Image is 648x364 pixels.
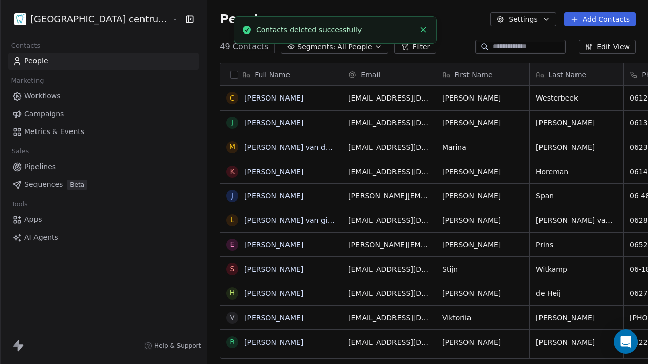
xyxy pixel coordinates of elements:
span: Prins [536,240,617,250]
span: [EMAIL_ADDRESS][DOMAIN_NAME] [348,118,429,128]
button: Filter [394,40,437,54]
span: [EMAIL_ADDRESS][DOMAIN_NAME] [348,142,429,152]
span: Campaigns [24,109,64,119]
span: Sequences [24,179,63,190]
div: S [230,263,235,274]
span: [PERSON_NAME] [536,142,617,152]
span: [PERSON_NAME] [442,191,523,201]
button: Edit View [579,40,636,54]
span: [PERSON_NAME] [442,240,523,250]
span: Metrics & Events [24,126,84,137]
a: [PERSON_NAME] van der [PERSON_NAME] [244,143,394,151]
span: All People [337,42,372,52]
button: [GEOGRAPHIC_DATA] centrum [GEOGRAPHIC_DATA] [12,11,164,28]
span: Email [361,70,380,80]
span: [EMAIL_ADDRESS][DOMAIN_NAME] [348,337,429,347]
button: Settings [490,12,556,26]
span: AI Agents [24,232,58,243]
div: E [230,239,235,250]
span: [GEOGRAPHIC_DATA] centrum [GEOGRAPHIC_DATA] [30,13,170,26]
a: [PERSON_NAME] [244,265,303,273]
span: de Heij [536,288,617,299]
span: Full Name [255,70,290,80]
span: People [220,12,266,27]
span: Witkamp [536,264,617,274]
span: Marketing [7,73,48,88]
a: [PERSON_NAME] [244,168,303,176]
a: Metrics & Events [8,123,199,140]
span: First Name [454,70,492,80]
div: Email [342,63,436,85]
div: H [230,288,235,299]
div: Open Intercom Messenger [614,329,638,354]
span: Span [536,191,617,201]
a: [PERSON_NAME] [244,192,303,200]
span: [PERSON_NAME] [442,337,523,347]
div: J [231,190,233,201]
span: Segments: [297,42,335,52]
span: [EMAIL_ADDRESS][DOMAIN_NAME] [348,313,429,323]
div: J [231,117,233,128]
span: Marina [442,142,523,152]
a: AI Agents [8,229,199,246]
span: Westerbeek [536,93,617,103]
span: People [24,56,48,67]
a: SequencesBeta [8,176,199,193]
span: [EMAIL_ADDRESS][DOMAIN_NAME] [348,93,429,103]
div: Full Name [220,63,342,85]
span: [PERSON_NAME] van gijen [536,215,617,225]
span: [PERSON_NAME][EMAIL_ADDRESS][DOMAIN_NAME] [348,191,429,201]
div: R [230,337,235,347]
button: Add Contacts [564,12,636,26]
span: Tools [7,196,32,212]
a: Pipelines [8,158,199,175]
span: [PERSON_NAME] [536,118,617,128]
span: [PERSON_NAME] [442,93,523,103]
a: Workflows [8,88,199,105]
span: Apps [24,214,42,225]
div: Last Name [530,63,623,85]
span: Horeman [536,167,617,177]
span: Beta [67,180,87,190]
div: V [230,312,235,323]
a: [PERSON_NAME] [244,94,303,102]
img: cropped-favo.png [14,13,26,25]
span: [PERSON_NAME] [442,215,523,225]
span: Help & Support [154,342,201,350]
span: [EMAIL_ADDRESS][DOMAIN_NAME] [348,288,429,299]
a: Help & Support [144,342,201,350]
a: [PERSON_NAME] [244,119,303,127]
div: C [230,93,235,104]
span: Pipelines [24,161,56,172]
a: [PERSON_NAME] van gijen [244,216,338,224]
span: [PERSON_NAME][EMAIL_ADDRESS][PERSON_NAME][DOMAIN_NAME] [348,240,429,250]
span: [PERSON_NAME] [442,118,523,128]
span: Sales [7,144,33,159]
div: M [229,142,235,152]
span: [PERSON_NAME] [442,167,523,177]
span: Contacts [7,38,45,53]
a: [PERSON_NAME] [244,241,303,249]
a: [PERSON_NAME] [244,338,303,346]
span: Workflows [24,91,61,102]
div: L [230,215,234,225]
span: Viktoriia [442,313,523,323]
span: [PERSON_NAME] [442,288,523,299]
a: Apps [8,211,199,228]
span: 49 Contacts [220,41,268,53]
span: [PERSON_NAME] [536,313,617,323]
a: [PERSON_NAME] [244,314,303,322]
button: Close toast [417,23,430,37]
a: [PERSON_NAME] [244,289,303,297]
div: Contacts deleted successfully [256,25,415,36]
span: [EMAIL_ADDRESS][DOMAIN_NAME] [348,264,429,274]
span: [PERSON_NAME] [536,337,617,347]
span: [EMAIL_ADDRESS][DOMAIN_NAME] [348,215,429,225]
div: K [230,166,235,177]
a: People [8,53,199,70]
span: [EMAIL_ADDRESS][DOMAIN_NAME] [348,167,429,177]
span: Last Name [548,70,586,80]
div: First Name [436,63,529,85]
div: grid [220,86,342,359]
span: Stijn [442,264,523,274]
